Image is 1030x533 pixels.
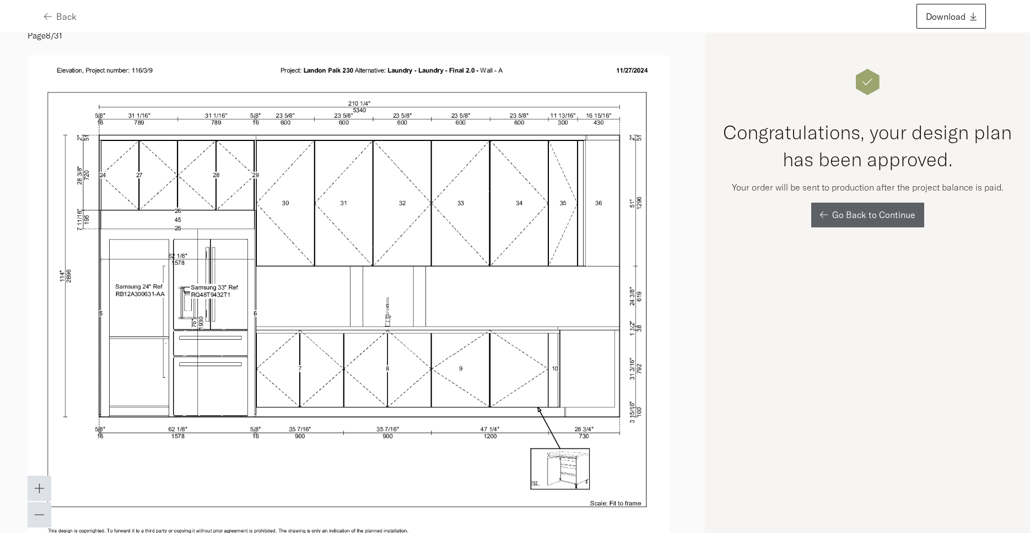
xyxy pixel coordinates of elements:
[721,119,1013,173] h2: Congratulations, your design plan has been approved.
[732,181,1003,194] p: Your order will be sent to production after the project balance is paid.
[926,12,966,21] span: Download
[28,20,677,47] p: Page 8 / 31
[811,203,924,227] button: Go Back to Continue
[56,12,77,21] span: Back
[832,210,915,219] span: Go Back to Continue
[44,4,77,29] button: Back
[916,4,986,29] button: Download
